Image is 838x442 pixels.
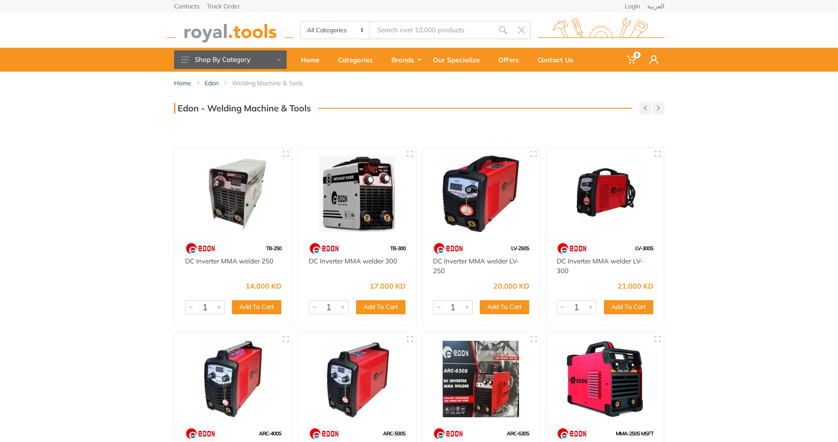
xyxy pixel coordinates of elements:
[507,430,529,437] span: ARC-630S
[309,257,397,265] a: DC Inverter MMA welder 300
[433,241,463,256] img: 112.webp
[427,48,492,72] a: Our Specialize
[433,426,463,442] img: 112.webp
[174,3,200,9] a: Contacts
[266,245,281,251] span: TB-250
[185,241,216,256] img: 112.webp
[309,241,339,256] img: 112.webp
[185,426,216,442] img: 112.webp
[557,426,587,442] img: 112.webp
[557,257,643,275] a: DC Inverter MMA welder LV-300
[306,156,408,232] img: Royal Tools - DC Inverter MMA welder 300
[493,282,529,290] div: 20.000 KD
[182,156,284,232] img: Royal Tools - DC Inverter MMA welder 250
[356,300,406,314] button: Add To Cart
[332,48,385,72] a: Categories
[370,21,493,39] input: Site search
[618,282,653,290] div: 21.000 KD
[480,300,529,314] button: Add To Cart
[259,430,281,437] span: ARC-400S
[427,50,492,69] div: Our Specialize
[185,257,273,265] a: DC Inverter MMA welder 250
[554,341,656,417] img: Royal Tools - WELDING MACHINE 250A MMA
[538,18,664,42] img: royal.tools Logo
[433,257,519,275] a: DC Inverter MMA welder LV-250
[332,50,385,69] div: Categories
[531,48,586,72] a: Contact Us
[430,156,532,232] img: Royal Tools - DC Inverter MMA welder LV-250
[604,300,653,314] button: Add To Cart
[306,341,408,417] img: Royal Tools - WELDING MACHINE 500S
[295,50,332,69] div: Home
[167,18,294,42] img: royal.tools Logo
[246,282,281,290] div: 14.000 KD
[616,430,653,437] span: MMA-250S MSFT
[174,79,191,88] a: Home
[554,156,656,232] img: Royal Tools - DC Inverter MMA welder LV-300
[647,3,664,9] a: العربية
[390,245,406,251] span: TB-300
[301,22,370,38] select: Category
[295,48,332,72] a: Home
[207,3,240,9] a: Track Order
[633,52,641,58] span: 0
[531,50,586,69] div: Contact Us
[174,103,311,114] h3: Edon - Welding Machine & Tools
[635,245,653,251] span: LV-300S
[309,426,339,442] img: 112.webp
[174,50,287,69] button: Shop By Category
[174,79,664,88] nav: breadcrumb
[232,300,281,314] button: Add To Cart
[625,3,640,9] a: Login
[492,50,531,69] div: Offers
[182,341,284,417] img: Royal Tools - DC Inverter MMA Welder 400S
[492,48,531,72] a: Offers
[383,430,406,437] span: ARC-500S
[621,48,643,72] a: 0
[557,241,587,256] img: 112.webp
[430,341,532,417] img: Royal Tools - DC Inverter MMA Welder 630S
[232,79,303,88] a: Welding Machine & Tools
[511,245,529,251] span: LV-250S
[370,282,406,290] div: 17.000 KD
[385,50,427,69] div: Brands
[205,79,219,88] a: Edon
